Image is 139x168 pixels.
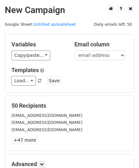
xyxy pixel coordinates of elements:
button: Save [46,76,62,86]
small: [EMAIL_ADDRESS][DOMAIN_NAME] [11,120,82,125]
a: Daily emails left: 50 [92,22,134,27]
a: Templates [11,67,39,73]
h5: Variables [11,41,65,48]
h5: 50 Recipients [11,102,128,109]
span: Daily emails left: 50 [92,21,134,28]
a: +47 more [11,136,38,144]
a: Load... [11,76,36,86]
h2: New Campaign [5,5,134,16]
a: Untitled spreadsheet [33,22,76,27]
small: [EMAIL_ADDRESS][DOMAIN_NAME] [11,127,82,132]
small: [EMAIL_ADDRESS][DOMAIN_NAME] [11,113,82,118]
a: Copy/paste... [11,50,50,60]
h5: Email column [74,41,128,48]
h5: Advanced [11,161,128,168]
small: Google Sheet: [5,22,76,27]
